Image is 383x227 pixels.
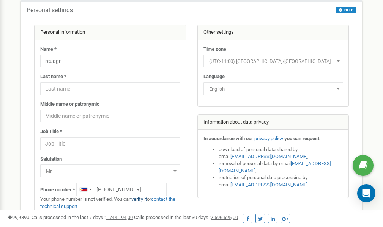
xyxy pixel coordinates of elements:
[254,136,283,141] a: privacy policy
[40,128,62,135] label: Job Title *
[35,25,186,40] div: Personal information
[40,46,57,53] label: Name *
[206,84,340,94] span: English
[357,184,375,202] div: Open Intercom Messenger
[203,73,225,80] label: Language
[40,196,175,209] a: contact the technical support
[40,101,99,108] label: Middle name or patronymic
[77,183,94,196] div: Telephone country code
[230,153,307,159] a: [EMAIL_ADDRESS][DOMAIN_NAME]
[211,214,238,220] u: 7 596 625,00
[219,146,343,160] li: download of personal data shared by email ,
[219,174,343,188] li: restriction of personal data processing by email .
[40,186,75,194] label: Phone number *
[40,82,180,95] input: Last name
[203,136,253,141] strong: In accordance with our
[336,7,356,13] button: HELP
[76,183,167,196] input: +1-800-555-55-55
[219,160,343,174] li: removal of personal data by email ,
[40,196,180,210] p: Your phone number is not verified. You can or
[198,25,349,40] div: Other settings
[32,214,133,220] span: Calls processed in the last 7 days :
[8,214,30,220] span: 99,989%
[40,55,180,67] input: Name
[27,7,73,14] h5: Personal settings
[106,214,133,220] u: 1 744 194,00
[206,56,340,67] span: (UTC-11:00) Pacific/Midway
[203,55,343,67] span: (UTC-11:00) Pacific/Midway
[198,115,349,130] div: Information about data privacy
[40,110,180,122] input: Middle name or patronymic
[284,136,321,141] strong: you can request:
[134,214,238,220] span: Calls processed in the last 30 days :
[40,164,180,177] span: Mr.
[40,137,180,150] input: Job Title
[40,73,66,80] label: Last name *
[131,196,147,202] a: verify it
[230,182,307,188] a: [EMAIL_ADDRESS][DOMAIN_NAME]
[43,166,177,177] span: Mr.
[219,161,331,174] a: [EMAIL_ADDRESS][DOMAIN_NAME]
[203,82,343,95] span: English
[203,46,226,53] label: Time zone
[40,156,62,163] label: Salutation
